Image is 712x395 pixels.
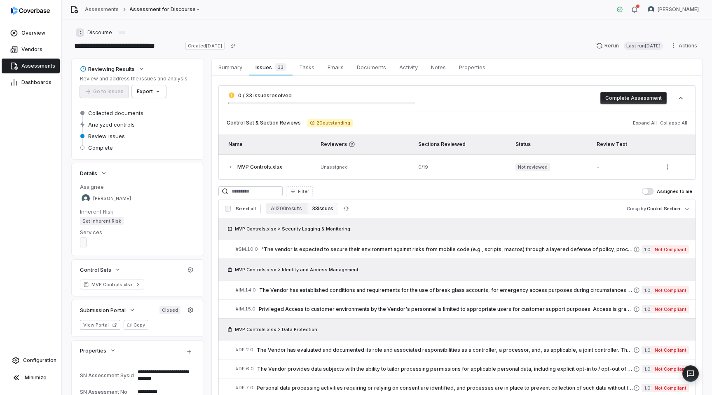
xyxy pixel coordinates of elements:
button: Control Sets [77,262,124,277]
button: Expand All [630,115,659,130]
span: Tasks [296,62,318,73]
span: Assessment for Discourse - [129,6,199,13]
dt: Assignee [80,183,195,190]
a: Dashboards [2,75,60,90]
span: Not Compliant [652,346,689,354]
span: Group by [627,206,646,212]
span: Unassigned [321,164,348,170]
span: Select all [236,206,255,212]
span: Review issues [88,132,125,140]
dt: Services [80,228,195,236]
span: # SM.10.0 [236,246,258,252]
button: Submission Portal [77,303,138,317]
button: View Portal [80,320,120,330]
span: Not Compliant [652,286,689,294]
span: Not reviewed [515,163,550,171]
span: Not Compliant [652,305,689,313]
span: Assessments [21,63,55,69]
span: Dashboards [21,79,52,86]
span: Reviewers [321,141,408,148]
a: #IM.14.0The Vendor has established conditions and requirements for the use of break glass account... [236,281,689,299]
span: # IM.14.0 [236,287,256,293]
span: 0 / 19 [418,164,428,170]
button: RerunLast run[DATE] [591,40,668,52]
span: 1.0 [642,384,652,392]
span: MVP Controls.xlsx > Data Protection [235,326,317,333]
input: Select all [225,206,231,212]
span: The Vendor provides data subjects with the ability to tailor processing permissions for applicabl... [257,366,633,372]
button: Actions [668,40,702,52]
span: The Vendor has established conditions and requirements for the use of break glass accounts, for e... [259,287,633,294]
div: - [597,164,652,170]
span: Name [228,141,243,147]
span: 1.0 [642,245,652,254]
span: Summary [215,62,246,73]
span: Overview [21,30,45,36]
a: Assessments [85,6,119,13]
span: Activity [396,62,421,73]
button: Properties [77,343,119,358]
span: Filter [298,188,309,195]
span: 1.0 [642,286,652,294]
p: Review and address the issues and analysis [80,75,187,82]
span: Control Set & Section Reviews [227,120,301,126]
button: Assigned to me [642,188,653,195]
button: Export [132,85,166,98]
a: #DP.2.0The Vendor has evaluated and documented its role and associated responsibilities as a cont... [236,341,689,359]
span: Collected documents [88,109,143,117]
button: 33 issues [307,203,338,214]
span: Last run [DATE] [624,42,663,50]
span: Submission Portal [80,306,126,314]
span: Properties [456,62,489,73]
span: The Vendor has evaluated and documented its role and associated responsibilities as a controller,... [257,347,633,353]
span: Minimize [25,374,47,381]
span: [PERSON_NAME] [93,195,131,202]
img: Sayantan Bhattacherjee avatar [648,6,654,13]
button: Collapse All [658,115,690,130]
span: Review Text [597,141,627,147]
span: # DP.2.0 [236,347,253,353]
span: Complete [88,144,113,151]
button: Copy [124,320,148,330]
span: MVP Controls.xlsx [237,164,282,170]
span: 20 outstanding [307,119,353,127]
img: Sayantan Bhattacherjee avatar [82,194,90,202]
span: Not Compliant [652,245,689,254]
button: Complete Assessment [600,92,667,104]
span: 0 / 33 issues resolved [238,92,292,99]
a: #SM.10.0"The vendor is expected to secure their environment against risks from mobile code (e.g.,... [236,240,689,259]
a: #DP.6.0The Vendor provides data subjects with the ability to tailor processing permissions for ap... [236,360,689,378]
span: Issues [252,61,289,73]
span: 1.0 [642,346,652,354]
button: Copy link [225,38,240,53]
span: [PERSON_NAME] [658,6,699,13]
a: MVP Controls.xlsx [80,280,144,289]
span: Vendors [21,46,42,53]
img: Coverbase logo [11,7,50,15]
span: Not Compliant [652,384,689,392]
span: Details [80,169,97,177]
span: Emails [324,62,347,73]
span: Status [515,141,531,147]
span: Created [DATE] [185,42,224,50]
a: Overview [2,26,60,40]
label: Assigned to me [642,188,692,195]
span: 1.0 [642,305,652,313]
div: SN Assessment No [80,389,134,395]
span: Configuration [23,357,56,364]
div: Reviewing Results [80,65,135,73]
button: Reviewing Results [77,61,147,76]
span: Documents [354,62,389,73]
dt: Inherent Risk [80,208,195,215]
span: MVP Controls.xlsx > Identity and Access Management [235,266,358,273]
a: Assessments [2,59,60,73]
span: "The vendor is expected to secure their environment against risks from mobile code (e.g., scripts... [261,246,633,253]
div: SN Assessment SysId [80,372,134,379]
span: Personal data processing activities requiring or relying on consent are identified, and processes... [257,385,633,391]
a: Vendors [2,42,60,57]
span: Properties [80,347,106,354]
span: MVP Controls.xlsx [91,281,133,288]
span: Control Sets [80,266,111,273]
button: Filter [286,186,313,196]
span: Sections Reviewed [418,141,466,147]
